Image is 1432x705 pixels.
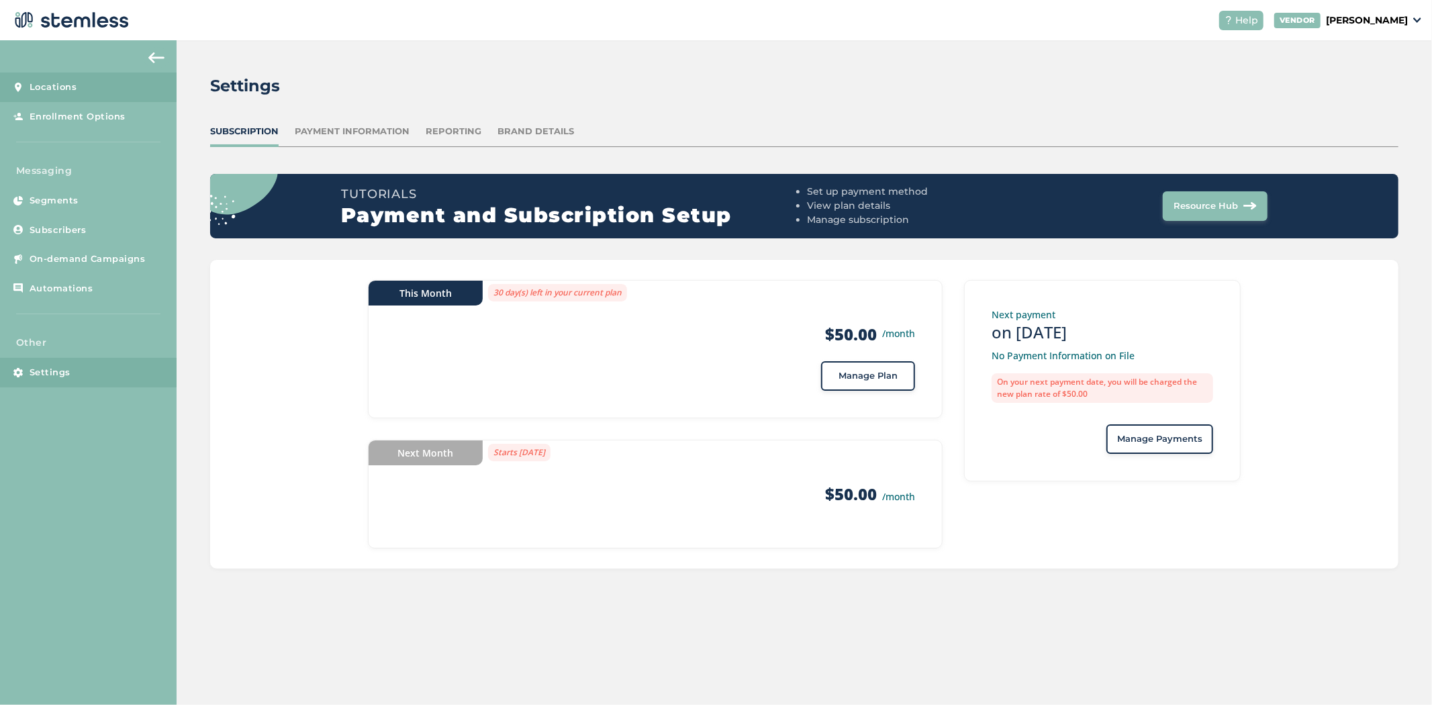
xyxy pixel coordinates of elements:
[807,185,1035,199] li: Set up payment method
[882,326,915,340] small: /month
[1365,641,1432,705] iframe: Chat Widget
[341,185,802,203] h3: Tutorials
[30,81,77,94] span: Locations
[30,366,70,379] span: Settings
[488,444,551,461] label: Starts [DATE]
[992,308,1213,322] p: Next payment
[1106,424,1213,454] button: Manage Payments
[488,284,627,301] label: 30 day(s) left in your current plan
[825,483,877,505] strong: $50.00
[148,52,164,63] img: icon-arrow-back-accent-c549486e.svg
[807,213,1035,227] li: Manage subscription
[210,74,280,98] h2: Settings
[497,125,574,138] div: Brand Details
[1326,13,1408,28] p: [PERSON_NAME]
[992,322,1213,343] h3: on [DATE]
[882,490,915,503] small: /month
[807,199,1035,213] li: View plan details
[30,194,79,207] span: Segments
[1174,199,1238,213] span: Resource Hub
[369,281,483,305] div: This Month
[369,440,483,465] div: Next Month
[1274,13,1321,28] div: VENDOR
[11,7,129,34] img: logo-dark-0685b13c.svg
[295,125,410,138] div: Payment Information
[210,125,279,138] div: Subscription
[341,203,802,228] h2: Payment and Subscription Setup
[30,282,93,295] span: Automations
[825,324,877,345] strong: $50.00
[1163,191,1268,221] button: Resource Hub
[1413,17,1421,23] img: icon_down-arrow-small-66adaf34.svg
[1117,432,1202,446] span: Manage Payments
[190,128,278,224] img: circle_dots-9438f9e3.svg
[426,125,481,138] div: Reporting
[30,252,146,266] span: On-demand Campaigns
[839,369,898,383] span: Manage Plan
[992,373,1213,403] label: On your next payment date, you will be charged the new plan rate of $50.00
[30,110,126,124] span: Enrollment Options
[1225,16,1233,24] img: icon-help-white-03924b79.svg
[992,348,1213,363] p: No Payment Information on File
[30,224,87,237] span: Subscribers
[821,361,915,391] button: Manage Plan
[1235,13,1258,28] span: Help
